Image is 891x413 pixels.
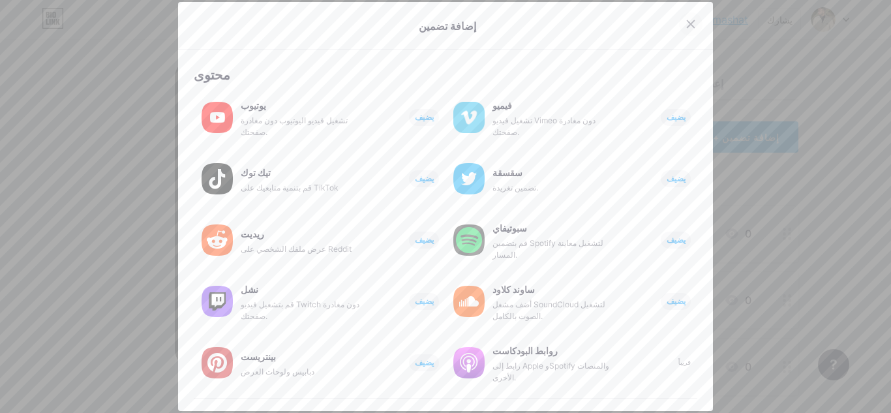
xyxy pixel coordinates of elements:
font: يضيف [667,235,686,245]
font: يضيف [415,174,434,183]
font: قريباً [678,359,691,366]
font: دبابيس ولوحات العرض [241,367,314,376]
font: يضيف [415,112,434,122]
img: سبوتيفاي [453,224,485,256]
font: فيميو [492,100,512,111]
img: روابط البودكاست [453,347,485,378]
font: سبوتيفاي [492,222,527,234]
font: تيك توك [241,167,271,178]
font: تشغيل فيديو اليوتيوب دون مغادرة صفحتك. [241,115,348,137]
button: يضيف [661,109,691,126]
font: يضيف [415,296,434,306]
font: رابط إلى Apple وSpotify والمنصات الأخرى. [492,361,609,382]
font: محتوى [194,67,230,83]
button: يضيف [661,170,691,187]
font: يضيف [667,296,686,306]
font: تشغيل فيديو Vimeo دون مغادرة صفحتك. [492,115,596,137]
button: يضيف [661,232,691,249]
font: قم بتنمية متابعيك على TikTok [241,183,339,192]
img: ساوند كلاود [453,286,485,317]
img: تغريد [453,163,485,194]
img: فيميو [453,102,485,133]
font: يضيف [415,358,434,367]
button: يضيف [409,170,439,187]
font: عرض ملفك الشخصي على Reddit [241,244,352,254]
img: يوتيوب [202,102,233,133]
font: يضيف [415,235,434,245]
font: روابط البودكاست [492,345,558,356]
font: يضيف [667,112,686,122]
font: إضافة تضمين [419,20,476,33]
button: يضيف [661,293,691,310]
img: نشل [202,286,233,317]
img: ريديت [202,224,233,256]
font: ريديت [241,228,264,239]
button: يضيف [409,354,439,371]
font: يضيف [667,174,686,183]
button: يضيف [409,232,439,249]
font: تضمين تغريدة. [492,183,538,192]
font: ساوند كلاود [492,284,535,295]
button: يضيف [409,109,439,126]
font: يوتيوب [241,100,266,111]
button: يضيف [409,293,439,310]
font: أضف مشغل SoundCloud لتشغيل الصوت بالكامل. [492,299,605,321]
font: سقسقة [492,167,522,178]
img: تيك توك [202,163,233,194]
font: بينتريست [241,351,276,362]
font: قم بتشغيل فيديو Twitch دون مغادرة صفحتك. [241,299,359,321]
font: قم بتضمين Spotify لتشغيل معاينة المسار. [492,238,603,260]
img: بينتريست [202,347,233,378]
font: نشل [241,284,258,295]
